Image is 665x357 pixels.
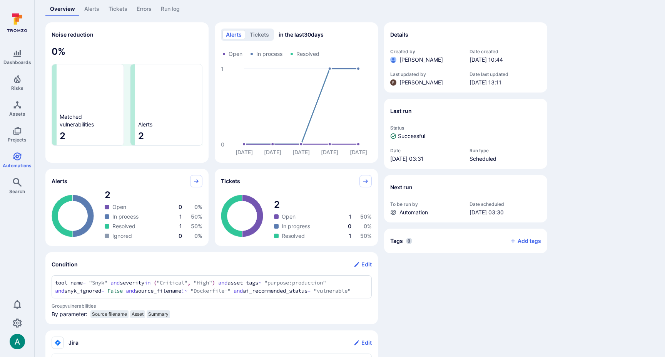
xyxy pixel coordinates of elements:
h2: Condition [52,261,78,268]
h2: Tags [390,237,403,245]
span: [DATE] 03:30 [470,209,541,216]
span: Date last updated [470,71,541,77]
a: Errors [132,2,156,16]
span: 2 [60,130,120,142]
span: 0 % [52,45,202,58]
span: [PERSON_NAME] [399,79,443,86]
span: Status [390,125,541,131]
text: [DATE] [236,149,253,155]
div: Alerts/Tickets trend [215,22,378,163]
span: 2 [138,130,199,142]
span: [DATE] 10:44 [470,56,541,64]
div: Automation tabs [45,2,654,16]
div: Arjan Dehar [10,334,25,349]
span: [DATE] 13:11 [470,79,541,86]
button: Edit [354,337,372,349]
span: [PERSON_NAME] [399,56,443,64]
div: Gustavo Barbato [390,57,396,63]
span: Risks [11,85,23,91]
div: Collapse tags [384,229,547,253]
span: 50 % [360,232,372,239]
span: 50 % [360,213,372,220]
div: Praveer Chaturvedi [390,79,396,86]
h2: Next run [390,184,413,191]
img: ALV-UjVZkFZQUBGsqvKYjFPODhCqznD4j760oCJUxBQg4kKAqLQ9gJeCujEfdzEnDvaUm6jNIF_z4biXh2t-TYqsINI8D1imB... [390,57,396,63]
span: Created by [390,49,462,54]
h2: Jira [69,339,79,347]
span: Resolved [282,232,305,240]
span: 1 [349,213,351,220]
img: ACg8ocJQYrsZN2b_k7D6jZigyxaGOmQv0pEZbSpnwtTWIqvwEgm4Vg=s96-c [390,79,396,86]
textarea: Add condition [55,279,368,295]
span: 0 [406,238,412,244]
span: Date [390,148,462,153]
section: Details widget [384,22,547,93]
text: [DATE] [264,149,281,155]
span: In progress [282,222,310,230]
span: In process [112,213,139,221]
button: tickets [246,30,272,39]
span: Run type [470,148,541,153]
span: Source filename [92,311,127,317]
span: 0 [179,232,182,239]
span: Resolved [296,50,319,58]
span: Summary [148,311,169,317]
section: Condition widget [45,252,378,324]
span: Alerts [138,121,152,128]
span: Asset [132,311,144,317]
a: Alerts [80,2,104,16]
text: 0 [221,141,224,148]
span: Open [229,50,242,58]
a: Run log [156,2,184,16]
span: 1 [349,232,351,239]
h2: Details [390,31,408,39]
text: [DATE] [321,149,338,155]
span: Automations [3,163,32,168]
span: Open [112,203,126,211]
span: Group vulnerabilities [52,303,372,309]
h2: Last run [390,107,412,115]
span: 50 % [191,213,202,220]
span: in the last 30 days [279,31,324,39]
span: total [105,189,202,201]
img: ACg8ocLSa5mPYBaXNx3eFu_EmspyJX0laNWN7cXOFirfQ7srZveEpg=s96-c [10,334,25,349]
span: Open [282,213,296,221]
button: alerts [222,30,245,39]
span: Resolved [112,222,135,230]
span: Date scheduled [470,201,541,207]
span: Assets [9,111,25,117]
span: 0 [179,204,182,210]
span: 0 % [194,232,202,239]
span: 0 % [364,223,372,229]
section: Next run widget [384,175,547,222]
span: [DATE] 03:31 [390,155,462,163]
span: Tickets [221,177,240,185]
span: Date created [470,49,541,54]
button: Add tags [504,235,541,247]
span: Noise reduction [52,31,94,38]
span: Alerts [52,177,67,185]
span: 1 [179,223,182,229]
span: 0 [348,223,351,229]
span: 50 % [191,223,202,229]
span: 0 % [194,204,202,210]
text: [DATE] [350,149,367,155]
section: Last run widget [384,99,547,169]
span: total [274,199,372,211]
text: [DATE] [292,149,310,155]
span: Search [9,189,25,194]
span: Automation [399,209,428,216]
text: 1 [221,66,224,72]
span: 1 [179,213,182,220]
a: Overview [45,2,80,16]
span: By parameter: [52,310,87,321]
span: Dashboards [3,59,31,65]
span: In process [256,50,282,58]
button: Edit [354,258,372,271]
div: Tickets pie widget [215,169,378,246]
span: To be run by [390,201,462,207]
span: Scheduled [470,155,541,163]
span: Successful [398,132,425,140]
span: Last updated by [390,71,462,77]
span: Matched vulnerabilities [60,113,94,128]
